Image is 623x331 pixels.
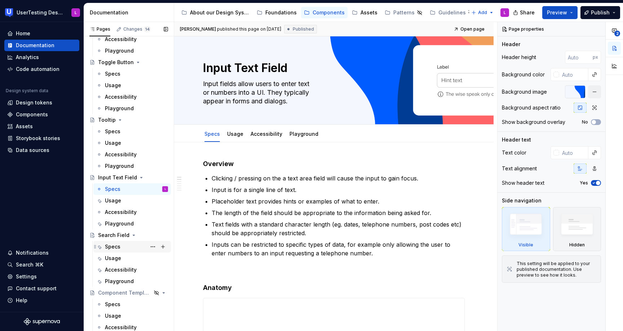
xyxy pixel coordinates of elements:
a: Playground [93,103,171,114]
a: Foundations [254,7,300,18]
div: Header height [502,54,536,61]
div: Search Field [98,232,129,239]
a: Usage [227,131,243,137]
div: Text alignment [502,165,537,172]
div: Accessibility [105,266,137,273]
button: Publish [580,6,620,19]
div: Input Text Field [98,174,137,181]
div: Usage [105,139,121,147]
p: Inputs can be restricted to specific types of data, for example only allowing the user to enter n... [212,240,465,258]
div: Text color [502,149,526,156]
div: L [165,185,166,193]
div: Playground [287,126,321,141]
a: Components [4,109,79,120]
div: Specs [105,128,120,135]
div: Visible [518,242,533,248]
a: Usage [93,137,171,149]
div: Usage [224,126,246,141]
div: Components [313,9,345,16]
a: Documentation [4,40,79,51]
div: Changes [123,26,151,32]
a: Components [301,7,348,18]
a: Accessibility [93,264,171,276]
div: Design tokens [16,99,52,106]
label: Yes [580,180,588,186]
div: Components [16,111,48,118]
div: Usage [105,255,121,262]
div: Accessibility [105,324,137,331]
button: Add [469,8,496,18]
button: Preview [542,6,578,19]
p: Text fields with a standard character length (eg. dates, telephone numbers, post codes etc) shoul... [212,220,465,237]
div: Assets [361,9,377,16]
a: Playground [93,218,171,229]
div: Specs [105,70,120,77]
button: Notifications [4,247,79,259]
div: Contact support [16,285,57,292]
div: Playground [105,47,134,54]
span: 2 [614,31,620,36]
div: Show background overlay [502,118,565,126]
div: Show header text [502,179,544,187]
p: Input is for a single line of text. [212,185,465,194]
a: Tooltip [87,114,171,126]
svg: Supernova Logo [24,318,60,325]
div: Specs [105,185,120,193]
a: Patterns [382,7,425,18]
div: Component Template [98,289,151,296]
a: Toggle Button [87,57,171,68]
a: Component Template [87,287,171,299]
a: Accessibility [93,33,171,45]
a: Accessibility [93,91,171,103]
div: Search ⌘K [16,261,43,268]
span: [PERSON_NAME] [180,26,216,32]
div: Hidden [553,207,601,251]
div: Accessibility [105,36,137,43]
div: Background color [502,71,545,78]
div: Notifications [16,249,49,256]
div: published this page on [DATE] [217,26,281,32]
div: Design system data [6,88,48,94]
div: Accessibility [105,151,137,158]
a: Storybook stories [4,133,79,144]
p: Clicking / pressing on the a text area field will cause the input to gain focus. [212,174,465,183]
div: Playground [105,105,134,112]
span: Add [478,10,487,15]
a: Usage [93,252,171,264]
a: SpecsL [93,183,171,195]
div: Hidden [569,242,585,248]
a: Playground [290,131,318,137]
input: Auto [559,68,588,81]
div: About our Design System [190,9,249,16]
button: Share [509,6,539,19]
div: Background aspect ratio [502,104,561,111]
a: Specs [93,68,171,80]
a: Specs [204,131,220,137]
div: Specs [202,126,223,141]
div: Assets [16,123,33,130]
a: Usage [93,80,171,91]
a: Data sources [4,144,79,156]
div: Accessibility [105,209,137,216]
a: Assets [4,121,79,132]
span: Preview [547,9,567,16]
a: About our Design System [178,7,252,18]
div: Playground [105,220,134,227]
span: Published [293,26,314,32]
div: Background image [502,88,547,95]
div: Settings [16,273,37,280]
a: Accessibility [251,131,282,137]
div: Accessibility [248,126,285,141]
span: Open page [460,26,485,32]
div: UserTesting Design System [17,9,63,16]
a: Analytics [4,52,79,63]
p: The length of the field should be appropriate to the information being asked for. [212,209,465,217]
a: Usage [93,310,171,322]
div: Accessibility [105,93,137,100]
a: Specs [93,126,171,137]
a: Assets [349,7,380,18]
p: Placeholder text provides hints or examples of what to enter. [212,197,465,206]
div: Page tree [178,5,468,20]
button: Contact support [4,283,79,294]
a: Playground [93,276,171,287]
